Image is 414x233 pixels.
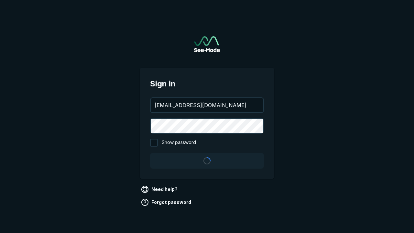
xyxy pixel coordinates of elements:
input: your@email.com [151,98,263,112]
a: Forgot password [140,197,194,207]
a: Need help? [140,184,180,194]
span: Show password [162,139,196,147]
span: Sign in [150,78,264,90]
img: See-Mode Logo [194,36,220,52]
a: Go to sign in [194,36,220,52]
